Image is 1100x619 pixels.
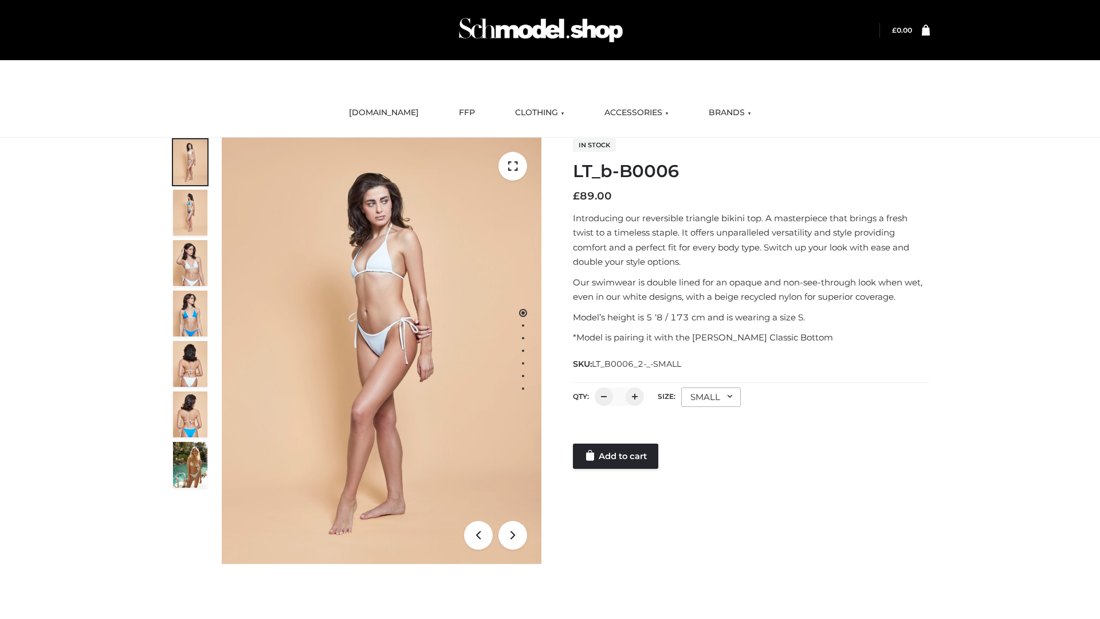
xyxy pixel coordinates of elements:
[173,291,207,336] img: ArielClassicBikiniTop_CloudNine_AzureSky_OW114ECO_4-scaled.jpg
[340,100,427,126] a: [DOMAIN_NAME]
[658,392,675,401] label: Size:
[681,387,741,407] div: SMALL
[173,139,207,185] img: ArielClassicBikiniTop_CloudNine_AzureSky_OW114ECO_1-scaled.jpg
[700,100,760,126] a: BRANDS
[455,7,627,53] img: Schmodel Admin 964
[173,190,207,236] img: ArielClassicBikiniTop_CloudNine_AzureSky_OW114ECO_2-scaled.jpg
[573,190,580,202] span: £
[573,392,589,401] label: QTY:
[573,161,930,182] h1: LT_b-B0006
[592,359,681,369] span: LT_B0006_2-_-SMALL
[222,138,541,564] img: ArielClassicBikiniTop_CloudNine_AzureSky_OW114ECO_1
[173,442,207,488] img: Arieltop_CloudNine_AzureSky2.jpg
[573,211,930,269] p: Introducing our reversible triangle bikini top. A masterpiece that brings a fresh twist to a time...
[450,100,484,126] a: FFP
[573,444,658,469] a: Add to cart
[573,310,930,325] p: Model’s height is 5 ‘8 / 173 cm and is wearing a size S.
[173,391,207,437] img: ArielClassicBikiniTop_CloudNine_AzureSky_OW114ECO_8-scaled.jpg
[573,190,612,202] bdi: 89.00
[573,330,930,345] p: *Model is pairing it with the [PERSON_NAME] Classic Bottom
[573,138,616,152] span: In stock
[892,26,912,34] bdi: 0.00
[173,341,207,387] img: ArielClassicBikiniTop_CloudNine_AzureSky_OW114ECO_7-scaled.jpg
[892,26,912,34] a: £0.00
[173,240,207,286] img: ArielClassicBikiniTop_CloudNine_AzureSky_OW114ECO_3-scaled.jpg
[892,26,897,34] span: £
[573,275,930,304] p: Our swimwear is double lined for an opaque and non-see-through look when wet, even in our white d...
[573,357,682,371] span: SKU:
[596,100,677,126] a: ACCESSORIES
[506,100,573,126] a: CLOTHING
